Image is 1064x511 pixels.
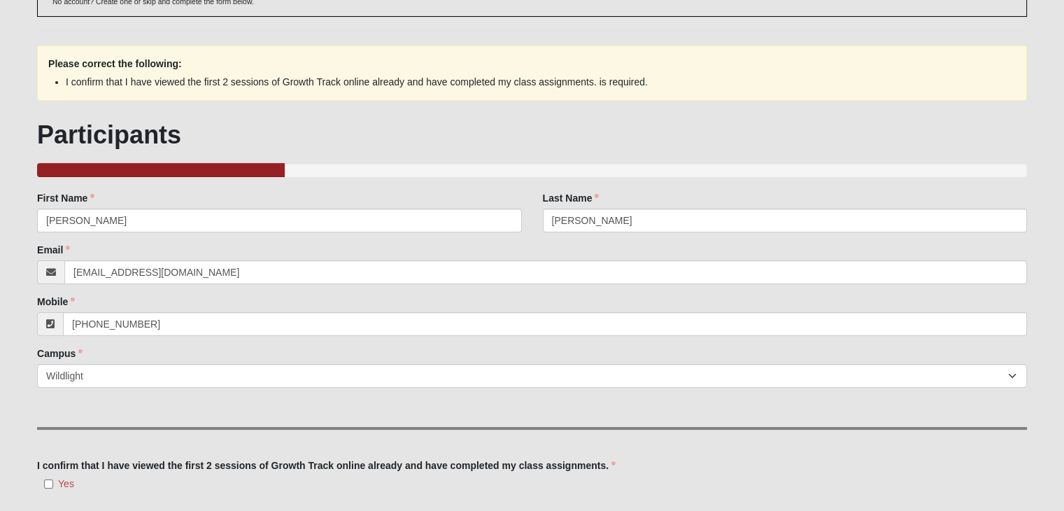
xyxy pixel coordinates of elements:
[37,191,94,205] label: First Name
[44,479,53,489] input: Yes
[37,458,616,472] label: I confirm that I have viewed the first 2 sessions of Growth Track online already and have complet...
[66,75,998,90] li: I confirm that I have viewed the first 2 sessions of Growth Track online already and have complet...
[543,191,600,205] label: Last Name
[37,45,1027,101] div: Please correct the following:
[37,295,75,309] label: Mobile
[37,243,70,257] label: Email
[37,346,83,360] label: Campus
[37,120,1027,150] h1: Participants
[58,478,74,489] span: Yes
